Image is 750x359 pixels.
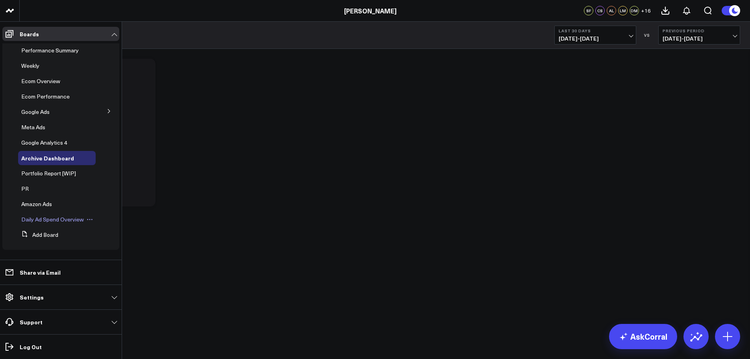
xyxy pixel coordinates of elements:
a: Weekly [21,63,39,69]
span: Weekly [21,62,39,69]
a: Log Out [2,340,119,354]
p: Log Out [20,344,42,350]
button: +16 [641,6,651,15]
a: Ecom Overview [21,78,60,84]
span: Portfolio Report [WIP] [21,169,76,177]
p: Share via Email [20,269,61,275]
a: [PERSON_NAME] [344,6,396,15]
a: Daily Ad Spend Overview [21,216,84,223]
div: LM [618,6,628,15]
p: Settings [20,294,44,300]
span: [DATE] - [DATE] [559,35,632,42]
a: Amazon Ads [21,201,52,207]
span: Performance Summary [21,47,79,54]
div: SF [584,6,593,15]
b: Previous Period [663,28,736,33]
a: Google Analytics 4 [21,140,67,146]
div: DM [630,6,639,15]
a: PR [21,186,29,192]
p: Support [20,319,43,325]
button: Previous Period[DATE]-[DATE] [658,26,740,45]
span: Daily Ad Spend Overview [21,216,84,223]
span: [DATE] - [DATE] [663,35,736,42]
span: + 16 [641,8,651,13]
button: Add Board [18,228,58,242]
div: VS [640,33,654,37]
a: Portfolio Report [WIP] [21,170,76,177]
div: AL [607,6,616,15]
span: Amazon Ads [21,200,52,208]
a: Ecom Performance [21,93,70,100]
b: Last 30 Days [559,28,632,33]
a: Meta Ads [21,124,45,130]
p: Boards [20,31,39,37]
a: Performance Summary [21,47,79,54]
span: Meta Ads [21,123,45,131]
a: Archive Dashboard [21,155,74,161]
span: Ecom Overview [21,77,60,85]
button: Last 30 Days[DATE]-[DATE] [554,26,636,45]
span: Google Ads [21,108,50,115]
a: Google Ads [21,109,50,115]
div: CS [595,6,605,15]
span: Archive Dashboard [21,154,74,162]
a: AskCorral [609,324,677,349]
